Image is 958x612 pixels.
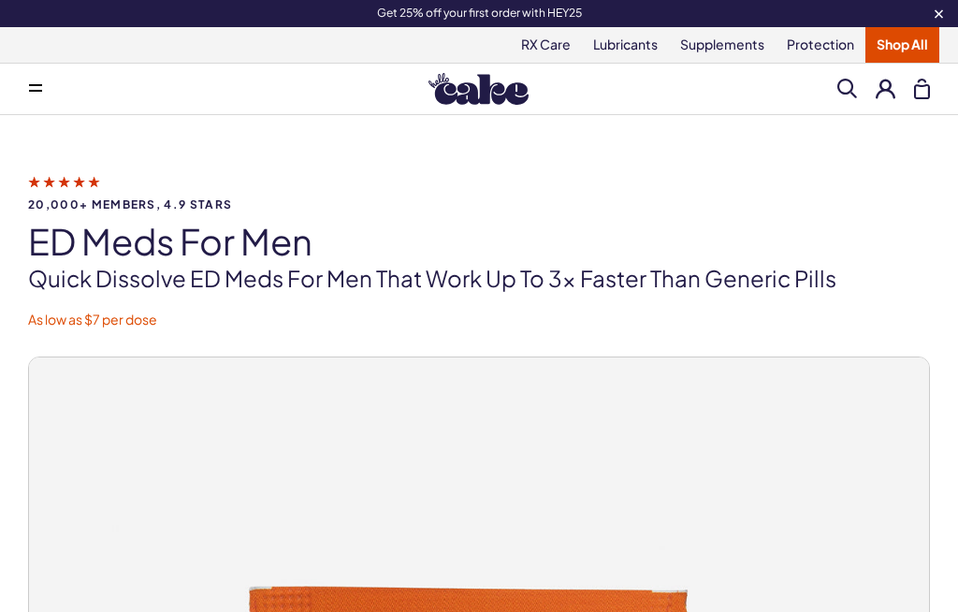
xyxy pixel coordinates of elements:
h1: ED Meds for Men [28,222,930,261]
a: Lubricants [582,27,669,63]
img: Hello Cake [428,73,529,105]
p: As low as $7 per dose [28,311,930,329]
a: 20,000+ members, 4.9 stars [28,173,930,211]
a: Shop All [865,27,939,63]
span: 20,000+ members, 4.9 stars [28,198,930,211]
a: Protection [776,27,865,63]
a: Supplements [669,27,776,63]
a: RX Care [510,27,582,63]
p: Quick dissolve ED Meds for men that work up to 3x faster than generic pills [28,263,930,295]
